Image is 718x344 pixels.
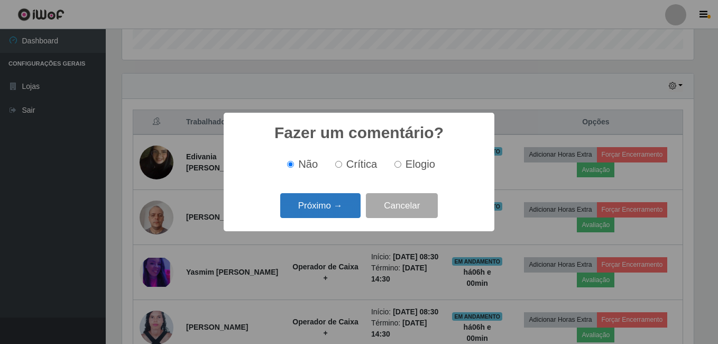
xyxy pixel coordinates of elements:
[335,161,342,168] input: Crítica
[406,158,435,170] span: Elogio
[280,193,361,218] button: Próximo →
[287,161,294,168] input: Não
[394,161,401,168] input: Elogio
[298,158,318,170] span: Não
[346,158,378,170] span: Crítica
[274,123,444,142] h2: Fazer um comentário?
[366,193,438,218] button: Cancelar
